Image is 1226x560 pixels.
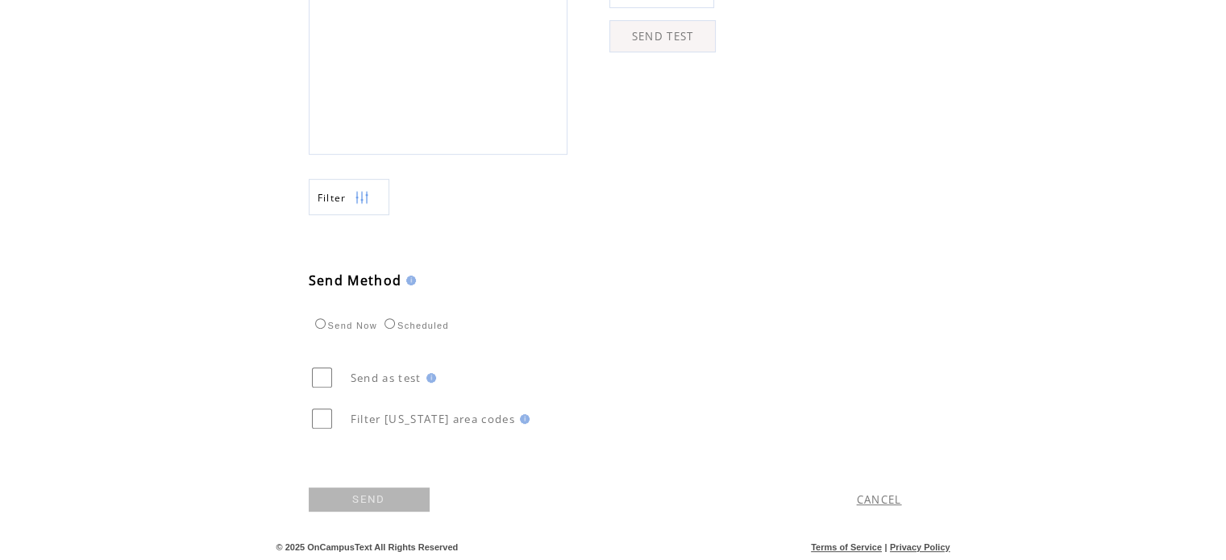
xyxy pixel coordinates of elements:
input: Scheduled [384,318,395,329]
img: filters.png [355,180,369,216]
a: Privacy Policy [890,542,950,552]
img: help.gif [401,276,416,285]
span: | [884,542,887,552]
span: Filter [US_STATE] area codes [351,412,515,426]
span: Send as test [351,371,422,385]
span: Send Method [309,272,402,289]
img: help.gif [515,414,530,424]
label: Scheduled [380,321,449,330]
img: help.gif [422,373,436,383]
span: Show filters [318,191,347,205]
a: CANCEL [857,492,902,507]
span: © 2025 OnCampusText All Rights Reserved [276,542,459,552]
input: Send Now [315,318,326,329]
a: Terms of Service [811,542,882,552]
label: Send Now [311,321,377,330]
a: SEND TEST [609,20,716,52]
a: Filter [309,179,389,215]
a: SEND [309,487,430,512]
